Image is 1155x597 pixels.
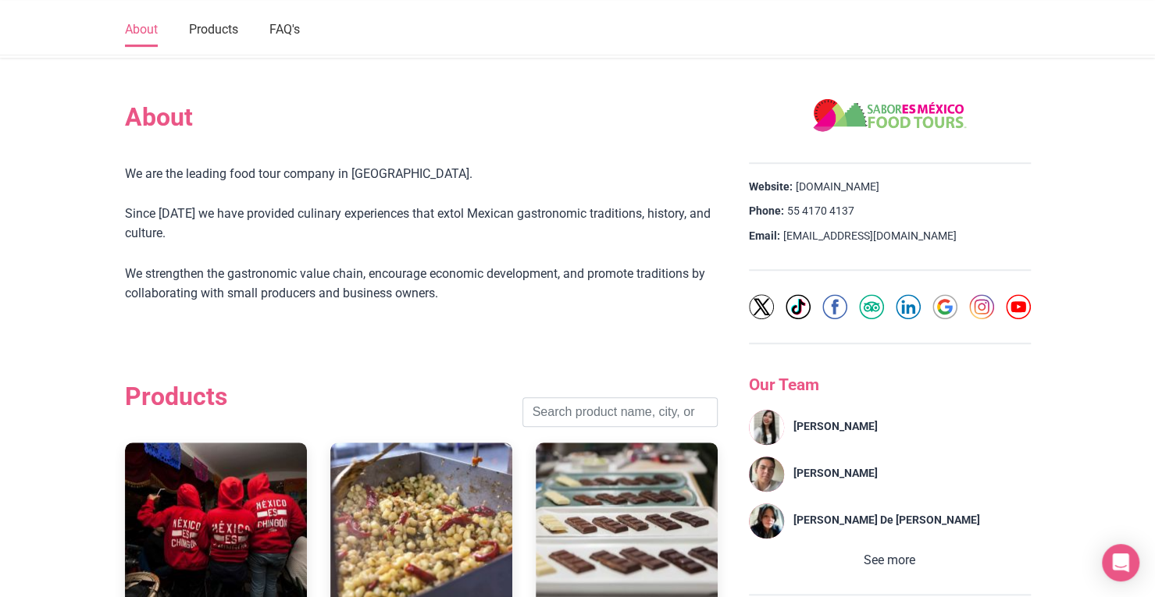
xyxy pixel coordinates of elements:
[896,294,921,319] img: LinkedIn icon
[1006,294,1031,319] img: YouTube icon
[125,102,718,132] h2: About
[749,204,1031,219] div: 55 4170 4137
[793,467,878,480] h4: [PERSON_NAME]
[125,14,158,47] a: About
[749,229,780,244] strong: Email:
[269,14,300,47] a: FAQ's
[749,375,1031,395] h3: Our Team
[786,294,811,319] a: TikTok
[969,294,994,319] img: Instagram icon
[749,457,784,492] img: Pato Meraz
[125,164,718,304] div: We are the leading food tour company in [GEOGRAPHIC_DATA]. Since [DATE] we have provided culinary...
[1102,544,1139,581] div: Open Intercom Messenger
[932,294,957,319] a: Google
[1006,294,1031,319] a: YouTube
[522,397,718,427] input: Search product name, city, or interal id
[749,294,774,319] a: Twitter
[749,550,1031,570] button: See more
[859,294,884,319] img: Tripadvisor icon
[749,503,784,538] img: Rita De Jesús
[749,179,793,195] strong: Website:
[859,294,884,319] a: Tripadvisor
[793,513,980,527] h4: [PERSON_NAME] De [PERSON_NAME]
[783,229,957,244] a: [EMAIL_ADDRESS][DOMAIN_NAME]
[793,420,878,433] h4: [PERSON_NAME]
[189,14,238,47] a: Products
[822,294,847,319] img: Facebook icon
[749,410,784,445] img: Daniela Leyva
[822,294,847,319] a: Facebook
[786,294,811,319] img: TikTok icon
[749,204,784,219] strong: Phone:
[125,382,227,411] h2: Products
[796,179,879,195] a: [DOMAIN_NAME]
[749,294,774,319] img: Twitter icon
[896,294,921,319] a: LinkedIn
[932,294,957,319] img: Google icon
[811,87,968,138] img: Sabores Mexico Food Tours logo
[969,294,994,319] a: Instagram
